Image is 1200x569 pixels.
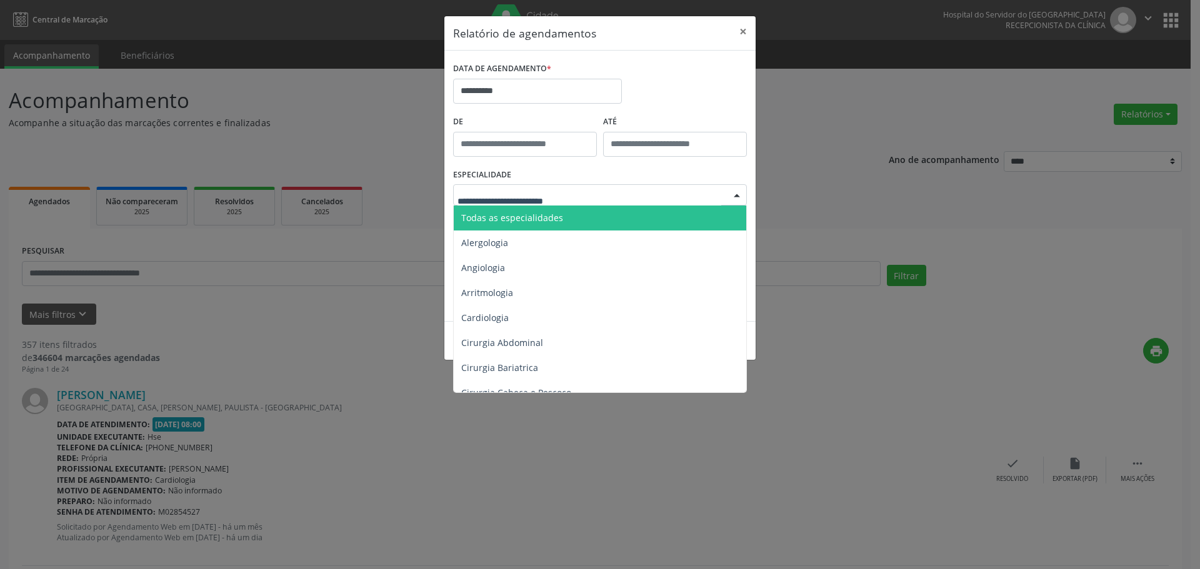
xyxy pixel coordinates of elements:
[461,312,509,324] span: Cardiologia
[461,212,563,224] span: Todas as especialidades
[461,287,513,299] span: Arritmologia
[461,362,538,374] span: Cirurgia Bariatrica
[461,337,543,349] span: Cirurgia Abdominal
[461,237,508,249] span: Alergologia
[461,387,571,398] span: Cirurgia Cabeça e Pescoço
[603,112,747,132] label: ATÉ
[461,262,505,274] span: Angiologia
[453,166,511,185] label: ESPECIALIDADE
[453,112,597,132] label: De
[731,16,756,47] button: Close
[453,59,551,79] label: DATA DE AGENDAMENTO
[453,25,596,41] h5: Relatório de agendamentos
